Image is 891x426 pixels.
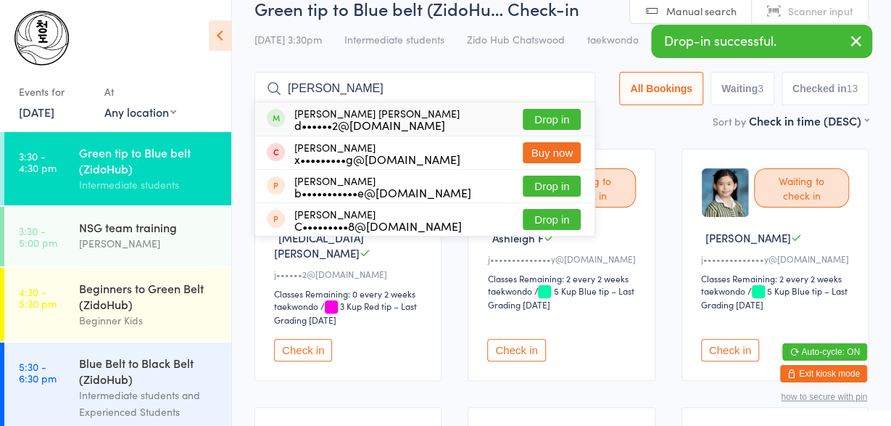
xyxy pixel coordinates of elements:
label: Sort by [713,114,746,128]
span: Scanner input [788,4,853,18]
div: 13 [846,83,858,94]
a: 4:30 -5:30 pmBeginners to Green Belt (ZidoHub)Beginner Kids [4,268,231,341]
button: Waiting3 [710,72,774,105]
div: Events for [19,80,90,104]
time: 4:30 - 5:30 pm [19,286,57,309]
div: Beginners to Green Belt (ZidoHub) [79,280,219,312]
time: 3:30 - 5:00 pm [19,225,57,248]
time: 5:30 - 6:30 pm [19,361,57,384]
button: Exit kiosk mode [780,365,867,382]
div: Intermediate students [79,176,219,193]
button: how to secure with pin [781,392,867,402]
div: Classes Remaining: 2 every 2 weeks [701,272,853,284]
span: Manual search [666,4,737,18]
a: 3:30 -4:30 pmGreen tip to Blue belt (ZidoHub)Intermediate students [4,132,231,205]
div: [PERSON_NAME] [294,142,460,165]
div: [PERSON_NAME] [PERSON_NAME] [294,107,460,131]
div: Beginner Kids [79,312,219,329]
div: C•••••••••8@[DOMAIN_NAME] [294,220,462,232]
div: Check in time (DESC) [749,112,869,128]
span: [PERSON_NAME] [705,230,791,245]
a: 3:30 -5:00 pmNSG team training[PERSON_NAME] [4,207,231,266]
img: image1690361680.png [701,168,750,217]
button: Checked in13 [782,72,869,105]
div: Classes Remaining: 0 every 2 weeks [274,287,426,300]
span: / 5 Kup Blue tip – Last Grading [DATE] [487,284,634,311]
button: Drop in [523,176,581,197]
div: [PERSON_NAME] [294,175,471,198]
span: / 3 Kup Red tip – Last Grading [DATE] [274,300,417,326]
img: Chungdo Taekwondo [14,11,69,65]
span: [MEDICAL_DATA][PERSON_NAME] [274,230,364,261]
div: taekwondo [701,284,745,297]
span: Ashleigh F [492,230,543,245]
div: j••••••••••••••y@[DOMAIN_NAME] [487,253,639,265]
div: Any location [104,104,176,120]
span: Zido Hub Chatswood [467,32,565,46]
div: d••••••2@[DOMAIN_NAME] [294,119,460,131]
button: Check in [487,339,545,361]
button: Buy now [523,142,581,163]
button: Drop in [523,209,581,230]
div: 3 [758,83,763,94]
span: / 5 Kup Blue tip – Last Grading [DATE] [701,284,848,311]
input: Search [254,72,595,105]
div: j••••••••••••••y@[DOMAIN_NAME] [701,253,853,265]
div: b•••••••••••e@[DOMAIN_NAME] [294,187,471,198]
div: Drop-in successful. [651,25,872,58]
span: [DATE] 3:30pm [254,32,322,46]
span: Intermediate students [344,32,444,46]
span: taekwondo [587,32,639,46]
div: Blue Belt to Black Belt (ZidoHub) [79,355,219,387]
button: Drop in [523,109,581,130]
button: Check in [274,339,332,361]
div: Intermediate students and Experienced Students [79,387,219,420]
button: Auto-cycle: ON [782,343,867,361]
time: 3:30 - 4:30 pm [19,150,57,173]
div: [PERSON_NAME] [79,235,219,252]
div: x•••••••••g@[DOMAIN_NAME] [294,153,460,165]
div: Classes Remaining: 2 every 2 weeks [487,272,639,284]
div: Waiting to check in [754,168,849,208]
div: At [104,80,176,104]
button: All Bookings [619,72,703,105]
div: taekwondo [274,300,318,312]
button: Check in [701,339,759,361]
div: j••••••2@[DOMAIN_NAME] [274,268,426,280]
div: NSG team training [79,219,219,235]
div: [PERSON_NAME] [294,208,462,232]
a: [DATE] [19,104,54,120]
div: Green tip to Blue belt (ZidoHub) [79,144,219,176]
div: taekwondo [487,284,531,297]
